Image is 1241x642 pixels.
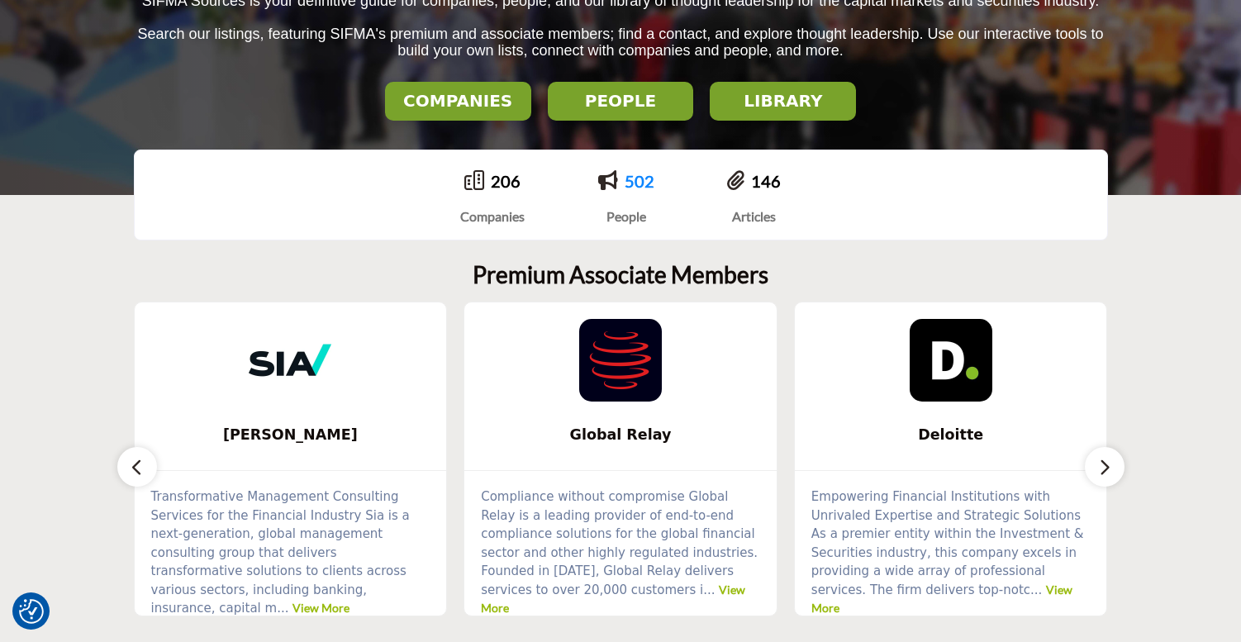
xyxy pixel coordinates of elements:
p: Compliance without compromise Global Relay is a leading provider of end-to-end compliance solutio... [481,487,760,618]
span: ... [703,583,715,597]
img: Global Relay [579,319,662,402]
a: [PERSON_NAME] [135,413,447,457]
span: [PERSON_NAME] [159,424,422,445]
img: Sia [249,319,331,402]
a: Global Relay [464,413,777,457]
b: Deloitte [820,413,1082,457]
b: Global Relay [489,413,752,457]
a: View More [481,583,745,616]
a: View More [292,601,349,615]
a: 206 [491,171,521,191]
a: View More [811,583,1072,616]
button: COMPANIES [385,82,531,121]
h2: COMPANIES [390,91,526,111]
b: Sia [159,413,422,457]
span: ... [277,601,288,616]
button: LIBRARY [710,82,856,121]
p: Transformative Management Consulting Services for the Financial Industry Sia is a next-generation... [151,487,430,618]
a: 146 [751,171,781,191]
button: Consent Preferences [19,599,44,624]
div: Articles [727,207,781,226]
div: Companies [460,207,525,226]
a: 502 [625,171,654,191]
p: Empowering Financial Institutions with Unrivaled Expertise and Strategic Solutions As a premier e... [811,487,1091,618]
h2: LIBRARY [715,91,851,111]
span: ... [1030,583,1042,597]
span: Search our listings, featuring SIFMA's premium and associate members; find a contact, and explore... [137,26,1103,59]
h2: Premium Associate Members [473,261,768,289]
img: Revisit consent button [19,599,44,624]
span: Deloitte [820,424,1082,445]
div: People [598,207,654,226]
button: PEOPLE [548,82,694,121]
h2: PEOPLE [553,91,689,111]
span: Global Relay [489,424,752,445]
a: Deloitte [795,413,1107,457]
img: Deloitte [910,319,992,402]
